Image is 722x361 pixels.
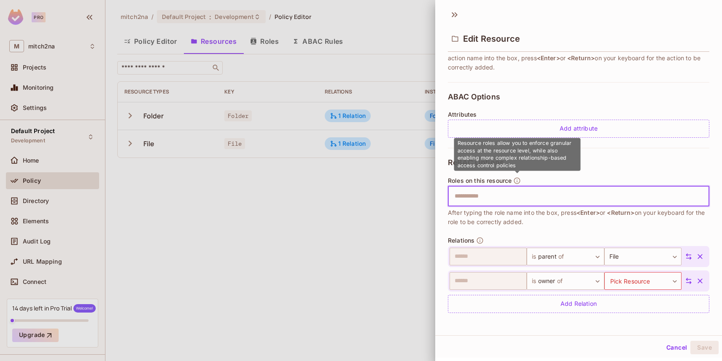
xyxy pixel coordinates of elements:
[448,120,709,138] div: Add attribute
[527,248,604,265] div: parent
[463,34,520,44] span: Edit Resource
[448,44,709,72] span: Actions are the ways a user can act on a resource, or access the resource. After typing the actio...
[532,250,538,263] span: is
[663,341,690,354] button: Cancel
[607,209,634,216] span: <Return>
[690,341,719,354] button: Save
[567,54,595,62] span: <Return>
[448,177,512,184] span: Roles on this resource
[555,274,563,288] span: of
[448,158,504,167] span: ReBAC Options
[448,237,474,244] span: Relations
[448,111,477,118] span: Attributes
[577,209,600,216] span: <Enter>
[448,93,500,101] span: ABAC Options
[604,248,682,265] div: File
[448,208,709,227] span: After typing the role name into the box, press or on your keyboard for the role to be correctly a...
[557,250,564,263] span: of
[537,54,560,62] span: <Enter>
[448,295,709,313] div: Add Relation
[527,272,604,290] div: owner
[532,274,538,288] span: is
[458,140,572,168] span: Resource roles allow you to enforce granular access at the resource level, while also enabling mo...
